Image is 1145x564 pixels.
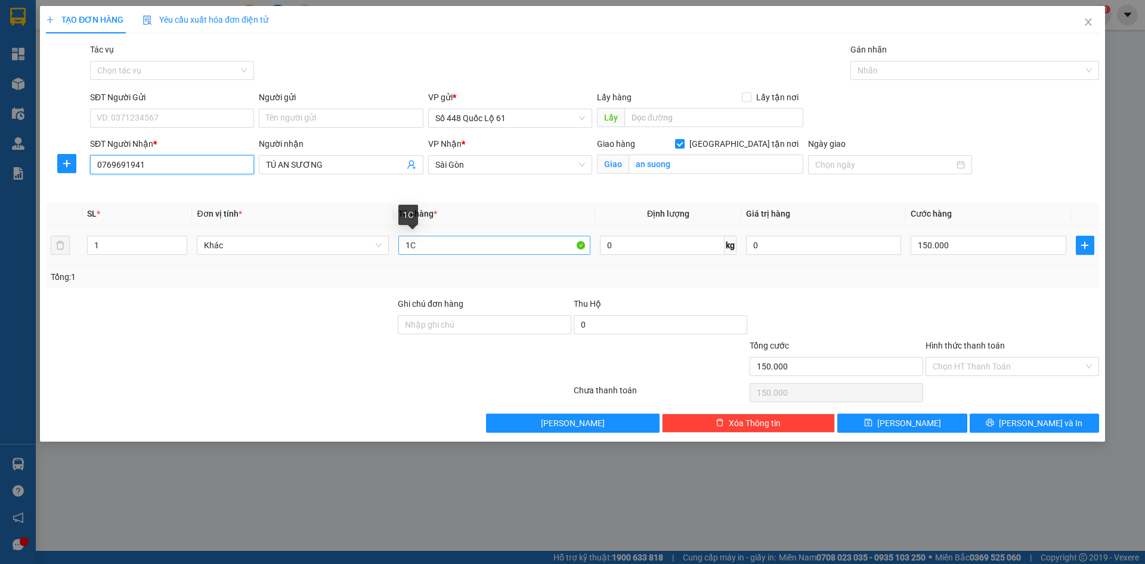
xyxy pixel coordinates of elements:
[999,417,1082,430] span: [PERSON_NAME] và In
[1084,17,1093,27] span: close
[407,160,416,169] span: user-add
[746,236,901,255] input: 0
[926,341,1005,350] label: Hình thức thanh toán
[725,236,736,255] span: kg
[624,108,803,127] input: Dọc đường
[572,384,748,405] div: Chưa thanh toán
[685,137,803,150] span: [GEOGRAPHIC_DATA] tận nơi
[46,16,54,24] span: plus
[541,417,605,430] span: [PERSON_NAME]
[1076,241,1094,250] span: plus
[662,414,835,433] button: deleteXóa Thông tin
[629,155,803,174] input: Giao tận nơi
[1076,236,1094,255] button: plus
[197,209,242,218] span: Đơn vị tính
[51,270,442,283] div: Tổng: 1
[435,109,585,127] span: Số 448 Quốc Lộ 61
[486,414,660,433] button: [PERSON_NAME]
[1072,6,1105,39] button: Close
[970,414,1099,433] button: printer[PERSON_NAME] và In
[143,15,268,24] span: Yêu cầu xuất hóa đơn điện tử
[911,209,952,218] span: Cước hàng
[259,91,423,104] div: Người gửi
[597,93,632,102] span: Lấy hàng
[428,91,592,104] div: VP gửi
[729,417,781,430] span: Xóa Thông tin
[398,205,418,225] div: 1C
[986,418,994,428] span: printer
[58,159,76,168] span: plus
[751,91,803,104] span: Lấy tận nơi
[90,91,254,104] div: SĐT Người Gửi
[57,154,76,173] button: plus
[90,45,114,54] label: Tác vụ
[647,209,689,218] span: Định lượng
[87,209,97,218] span: SL
[259,137,423,150] div: Người nhận
[574,299,601,309] span: Thu Hộ
[750,341,789,350] span: Tổng cước
[716,418,724,428] span: delete
[597,108,624,127] span: Lấy
[398,299,463,309] label: Ghi chú đơn hàng
[90,137,254,150] div: SĐT Người Nhận
[428,139,462,149] span: VP Nhận
[46,15,123,24] span: TẠO ĐƠN HÀNG
[597,155,629,174] span: Giao
[815,158,954,171] input: Ngày giao
[143,16,152,25] img: icon
[877,417,941,430] span: [PERSON_NAME]
[837,414,967,433] button: save[PERSON_NAME]
[204,236,382,254] span: Khác
[597,139,635,149] span: Giao hàng
[435,156,585,174] span: Sài Gòn
[398,315,571,334] input: Ghi chú đơn hàng
[746,209,790,218] span: Giá trị hàng
[808,139,846,149] label: Ngày giao
[864,418,872,428] span: save
[850,45,887,54] label: Gán nhãn
[51,236,70,255] button: delete
[398,236,590,255] input: VD: Bàn, Ghế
